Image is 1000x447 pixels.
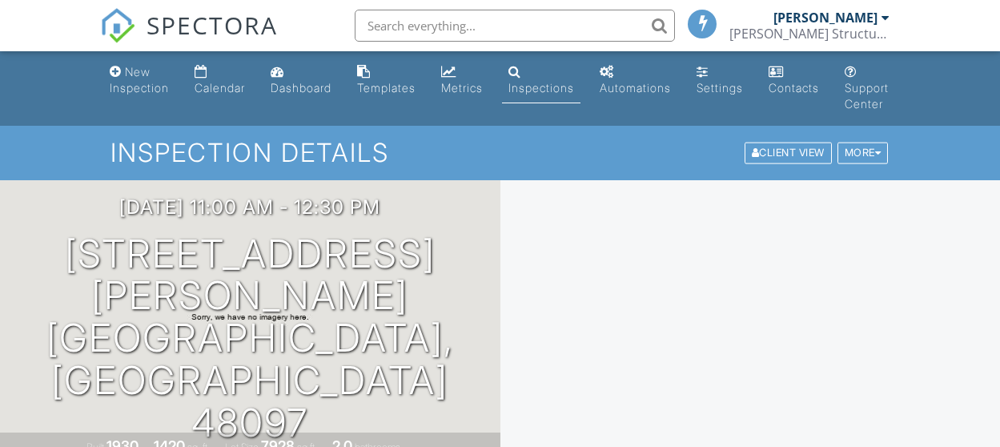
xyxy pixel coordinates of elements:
a: Dashboard [264,58,338,103]
div: Contacts [769,81,819,95]
span: SPECTORA [147,8,278,42]
img: The Best Home Inspection Software - Spectora [100,8,135,43]
div: Automations [600,81,671,95]
a: Inspections [502,58,580,103]
div: Calendar [195,81,245,95]
a: Contacts [762,58,825,103]
div: Dashboard [271,81,331,95]
a: Settings [690,58,749,103]
div: Client View [745,143,832,164]
a: Automations (Basic) [593,58,677,103]
a: Support Center [838,58,897,119]
a: Metrics [435,58,489,103]
div: More [837,143,889,164]
div: Metrics [441,81,483,95]
a: New Inspection [103,58,175,103]
a: Calendar [188,58,251,103]
h1: Inspection Details [110,139,890,167]
div: Support Center [845,81,889,111]
a: SPECTORA [100,22,278,55]
div: New Inspection [110,65,169,95]
div: Settings [697,81,743,95]
div: Inspections [508,81,574,95]
a: Templates [351,58,422,103]
h3: [DATE] 11:00 am - 12:30 pm [119,196,380,218]
div: Martin Structural Consultants Inc. [729,26,890,42]
a: Client View [743,146,836,158]
div: Templates [357,81,416,95]
input: Search everything... [355,10,675,42]
div: [PERSON_NAME] [773,10,878,26]
h1: [STREET_ADDRESS][PERSON_NAME] [GEOGRAPHIC_DATA], [GEOGRAPHIC_DATA] 48097 [26,233,475,445]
